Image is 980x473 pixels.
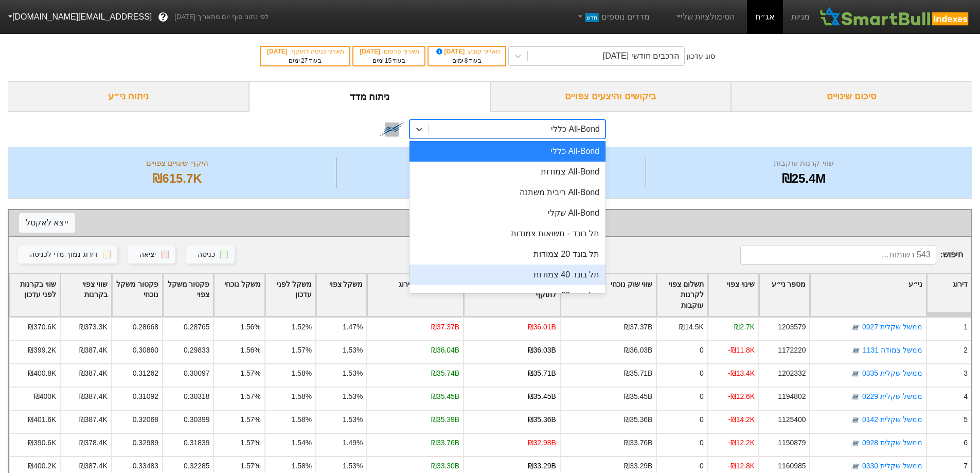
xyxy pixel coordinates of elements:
[409,162,605,182] div: All-Bond צמודות
[301,57,308,64] span: 27
[360,48,382,55] span: [DATE]
[431,322,459,332] div: ₪37.37B
[292,437,312,448] div: 1.54%
[431,414,459,425] div: ₪35.39B
[528,345,556,356] div: ₪36.03B
[850,392,861,402] img: tase link
[624,414,652,425] div: ₪35.36B
[343,345,363,356] div: 1.53%
[343,368,363,379] div: 1.53%
[850,369,861,379] img: tase link
[184,437,209,448] div: 0.31839
[249,81,490,112] div: ניתוח מדד
[708,274,758,317] div: Toggle SortBy
[759,274,809,317] div: Toggle SortBy
[728,414,755,425] div: -₪14.2K
[34,391,56,402] div: ₪400K
[528,322,556,332] div: ₪36.01B
[133,414,158,425] div: 0.32068
[128,246,175,264] button: יציאה
[133,322,158,332] div: 0.28668
[964,345,968,356] div: 2
[431,437,459,448] div: ₪33.76B
[464,274,560,317] div: Toggle SortBy
[862,415,922,424] a: ממשל שקלית 0142
[240,368,260,379] div: 1.57%
[409,265,605,285] div: תל בונד 40 צמודות
[343,437,363,448] div: 1.49%
[184,345,209,356] div: 0.29833
[528,461,556,471] div: ₪33.29B
[964,437,968,448] div: 6
[133,391,158,402] div: 0.31092
[528,437,556,448] div: ₪32.98B
[292,345,312,356] div: 1.57%
[409,285,605,306] div: תל בונד 60 צמודות
[186,246,235,264] button: כניסה
[409,141,605,162] div: All-Bond כללי
[649,169,959,188] div: ₪25.4M
[28,437,56,448] div: ₪390.6K
[112,274,162,317] div: Toggle SortBy
[292,391,312,402] div: 1.58%
[198,249,215,260] div: כניסה
[409,244,605,265] div: תל בונד 20 צמודות
[292,414,312,425] div: 1.58%
[133,345,158,356] div: 0.30860
[862,323,922,331] a: ממשל שקלית 0927
[431,461,459,471] div: ₪33.30B
[818,7,972,27] img: SmartBull
[409,223,605,244] div: תל בונד - תשואות צמודות
[734,322,755,332] div: ₪2.7K
[343,391,363,402] div: 1.53%
[133,437,158,448] div: 0.32989
[240,414,260,425] div: 1.57%
[163,274,213,317] div: Toggle SortBy
[79,322,108,332] div: ₪373.3K
[339,169,643,188] div: 538
[28,322,56,332] div: ₪370.6K
[700,391,704,402] div: 0
[240,437,260,448] div: 1.57%
[79,368,108,379] div: ₪387.4K
[572,7,654,27] a: מדדים נוספיםחדש
[964,414,968,425] div: 5
[409,203,605,223] div: All-Bond שקלי
[778,345,806,356] div: 1172220
[79,461,108,471] div: ₪387.4K
[133,461,158,471] div: 0.33483
[240,391,260,402] div: 1.57%
[139,249,156,260] div: יציאה
[184,414,209,425] div: 0.30399
[700,368,704,379] div: 0
[740,245,936,265] input: 543 רשומות...
[184,322,209,332] div: 0.28765
[465,57,468,64] span: 8
[435,48,467,55] span: [DATE]
[8,81,249,112] div: ניתוח ני״ע
[551,123,600,135] div: All-Bond כללי
[862,462,922,470] a: ממשל שקלית 0330
[700,345,704,356] div: 0
[161,10,166,24] span: ?
[862,392,922,400] a: ממשל שקלית 0229
[240,461,260,471] div: 1.57%
[778,461,806,471] div: 1160985
[649,157,959,169] div: שווי קרנות עוקבות
[19,213,75,233] button: ייצא לאקסל
[240,345,260,356] div: 1.56%
[624,391,652,402] div: ₪35.45B
[728,368,755,379] div: -₪13.4K
[343,414,363,425] div: 1.53%
[490,81,732,112] div: ביקושים והיצעים צפויים
[603,50,679,62] div: הרכבים חודשי [DATE]
[851,346,861,356] img: tase link
[862,439,922,447] a: ממשל שקלית 0928
[778,414,806,425] div: 1125400
[434,56,500,65] div: בעוד ימים
[927,274,971,317] div: Toggle SortBy
[778,437,806,448] div: 1150879
[964,368,968,379] div: 3
[79,414,108,425] div: ₪387.4K
[778,368,806,379] div: 1202332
